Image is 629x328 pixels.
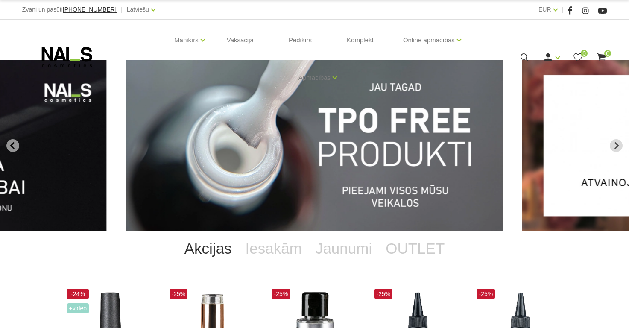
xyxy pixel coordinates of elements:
button: Next slide [610,139,623,152]
span: 0 [581,50,588,57]
span: -25% [170,289,188,299]
a: Jaunumi [309,231,379,266]
li: 1 of 13 [126,60,503,231]
a: EUR [538,4,551,15]
span: | [562,4,564,15]
a: Pedikīrs [282,20,319,61]
a: Akcijas [178,231,239,266]
a: Vaksācija [220,20,260,61]
span: -24% [67,289,89,299]
a: Komplekti [340,20,382,61]
span: -25% [374,289,393,299]
a: [PHONE_NUMBER] [63,6,117,13]
a: Latviešu [127,4,149,15]
span: -25% [272,289,290,299]
button: Go to last slide [6,139,19,152]
div: Zvani un pasūti [22,4,117,15]
a: OUTLET [379,231,451,266]
a: Manikīrs [174,23,199,57]
a: 0 [573,52,583,63]
span: 0 [604,50,611,57]
a: Online apmācības [403,23,455,57]
a: Iesakām [239,231,309,266]
span: +Video [67,303,89,313]
span: -25% [477,289,495,299]
a: Apmācības [298,61,331,95]
a: 0 [596,52,607,63]
span: | [121,4,123,15]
